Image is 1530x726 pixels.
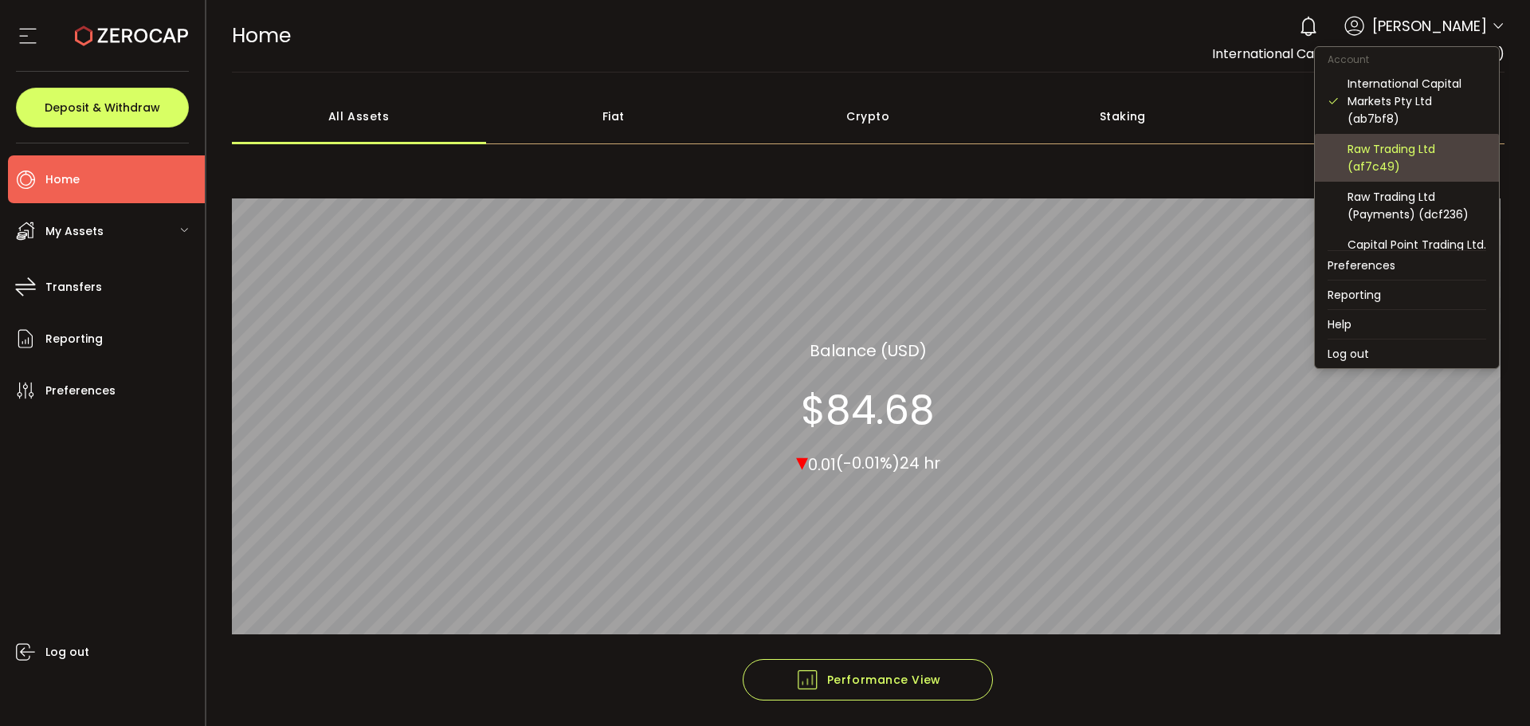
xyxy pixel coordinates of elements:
[836,452,900,474] span: (-0.01%)
[796,444,808,478] span: ▾
[1315,281,1499,309] li: Reporting
[1372,15,1487,37] span: [PERSON_NAME]
[810,338,927,362] section: Balance (USD)
[232,88,487,144] div: All Assets
[1315,251,1499,280] li: Preferences
[1315,53,1382,66] span: Account
[995,88,1250,144] div: Staking
[1348,75,1486,128] div: International Capital Markets Pty Ltd (ab7bf8)
[741,88,996,144] div: Crypto
[232,22,291,49] span: Home
[1315,339,1499,368] li: Log out
[1348,188,1486,223] div: Raw Trading Ltd (Payments) (dcf236)
[1315,310,1499,339] li: Help
[808,453,836,475] span: 0.01
[1348,140,1486,175] div: Raw Trading Ltd (af7c49)
[45,220,104,243] span: My Assets
[486,88,741,144] div: Fiat
[1212,45,1504,63] span: International Capital Markets Pty Ltd (ab7bf8)
[45,328,103,351] span: Reporting
[795,668,941,692] span: Performance View
[45,168,80,191] span: Home
[1450,649,1530,726] iframe: Chat Widget
[1250,88,1505,144] div: Structured Products
[900,452,940,474] span: 24 hr
[16,88,189,128] button: Deposit & Withdraw
[801,386,935,434] section: $84.68
[1348,236,1486,271] div: Capital Point Trading Ltd. (Payments) (de1af4)
[45,641,89,664] span: Log out
[743,659,993,700] button: Performance View
[45,102,160,113] span: Deposit & Withdraw
[45,379,116,402] span: Preferences
[45,276,102,299] span: Transfers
